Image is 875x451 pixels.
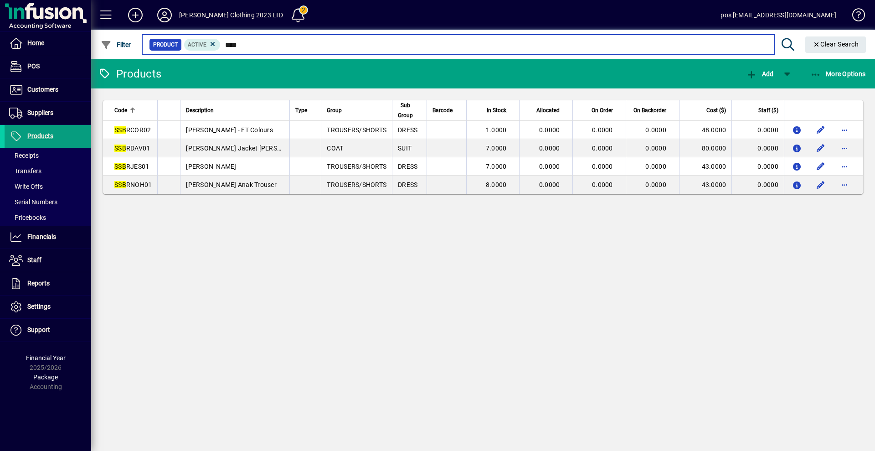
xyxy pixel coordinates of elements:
span: More Options [810,70,866,78]
button: More options [837,123,852,137]
a: Staff [5,249,91,272]
span: Type [295,105,307,115]
div: Type [295,105,315,115]
span: Transfers [9,167,41,175]
em: SSB [114,163,126,170]
td: 0.0000 [731,121,784,139]
div: Group [327,105,386,115]
span: Sub Group [398,100,413,120]
button: More options [837,159,852,174]
span: In Stock [487,105,506,115]
div: Products [98,67,161,81]
span: 7.0000 [486,163,507,170]
span: DRESS [398,163,417,170]
span: TROUSERS/SHORTS [327,126,386,134]
span: DRESS [398,126,417,134]
td: 48.0000 [679,121,731,139]
button: Edit [813,159,828,174]
span: On Order [592,105,613,115]
span: Code [114,105,127,115]
td: 0.0000 [731,157,784,176]
span: Active [188,41,206,48]
span: On Backorder [633,105,666,115]
em: SSB [114,145,126,152]
a: Transfers [5,163,91,179]
button: Add [121,7,150,23]
span: Staff ($) [758,105,778,115]
a: Suppliers [5,102,91,124]
div: Description [186,105,284,115]
a: Pricebooks [5,210,91,225]
span: Pricebooks [9,214,46,221]
span: 0.0000 [539,181,560,188]
div: Sub Group [398,100,421,120]
span: 0.0000 [539,145,560,152]
em: SSB [114,126,126,134]
span: Filter [101,41,131,48]
button: Profile [150,7,179,23]
span: Financial Year [26,354,66,362]
span: Write Offs [9,183,43,190]
span: Description [186,105,214,115]
span: [PERSON_NAME] [186,163,236,170]
a: POS [5,55,91,78]
div: Code [114,105,152,115]
span: Barcode [432,105,453,115]
span: Receipts [9,152,39,159]
a: Knowledge Base [845,2,864,31]
div: On Backorder [632,105,674,115]
span: [PERSON_NAME] - FT Colours [186,126,273,134]
span: 0.0000 [645,145,666,152]
a: Home [5,32,91,55]
mat-chip: Activation Status: Active [184,39,221,51]
a: Serial Numbers [5,194,91,210]
span: 7.0000 [486,145,507,152]
span: 0.0000 [592,181,613,188]
span: Serial Numbers [9,198,57,206]
span: Package [33,373,58,381]
td: 43.0000 [679,157,731,176]
span: Support [27,326,50,333]
span: Add [746,70,773,78]
span: Product [153,40,178,49]
a: Write Offs [5,179,91,194]
span: RDAV01 [114,145,150,152]
button: Edit [813,123,828,137]
span: Reports [27,280,50,287]
span: 1.0000 [486,126,507,134]
span: Customers [27,86,58,93]
button: More options [837,141,852,156]
button: Add [744,66,776,82]
span: Settings [27,303,51,310]
span: 0.0000 [592,163,613,170]
button: More options [837,177,852,192]
span: RCOR02 [114,126,151,134]
span: Suppliers [27,109,53,116]
span: POS [27,62,40,70]
a: Customers [5,78,91,101]
span: SUIT [398,145,412,152]
span: Cost ($) [706,105,726,115]
a: Settings [5,295,91,318]
button: Edit [813,177,828,192]
span: TROUSERS/SHORTS [327,181,386,188]
span: 0.0000 [592,126,613,134]
button: More Options [808,66,868,82]
span: 0.0000 [539,163,560,170]
span: Clear Search [813,41,859,48]
td: 80.0000 [679,139,731,157]
button: Edit [813,141,828,156]
a: Receipts [5,148,91,163]
a: Reports [5,272,91,295]
span: [PERSON_NAME] Jacket [PERSON_NAME]/Arba [186,145,326,152]
td: 43.0000 [679,176,731,194]
span: Products [27,132,53,140]
span: 8.0000 [486,181,507,188]
span: Financials [27,233,56,240]
span: 0.0000 [539,126,560,134]
td: 0.0000 [731,176,784,194]
a: Support [5,319,91,342]
div: [PERSON_NAME] Clothing 2023 LTD [179,8,283,22]
span: Allocated [536,105,560,115]
em: SSB [114,181,126,188]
